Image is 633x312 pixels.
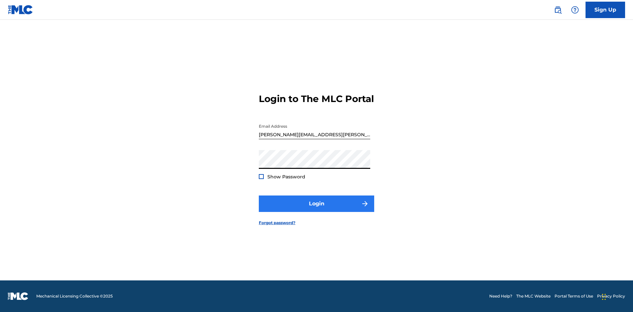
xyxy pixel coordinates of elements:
a: Forgot password? [259,220,295,226]
a: Privacy Policy [597,293,625,299]
span: Mechanical Licensing Collective © 2025 [36,293,113,299]
a: Public Search [551,3,564,16]
img: f7272a7cc735f4ea7f67.svg [361,200,369,208]
img: help [571,6,579,14]
a: Need Help? [489,293,512,299]
span: Show Password [267,174,305,180]
a: The MLC Website [516,293,551,299]
a: Portal Terms of Use [555,293,593,299]
div: Drag [602,287,606,307]
iframe: Chat Widget [600,280,633,312]
button: Login [259,195,374,212]
img: search [554,6,562,14]
img: MLC Logo [8,5,33,14]
h3: Login to The MLC Portal [259,93,374,105]
img: logo [8,292,28,300]
a: Sign Up [586,2,625,18]
div: Help [568,3,582,16]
